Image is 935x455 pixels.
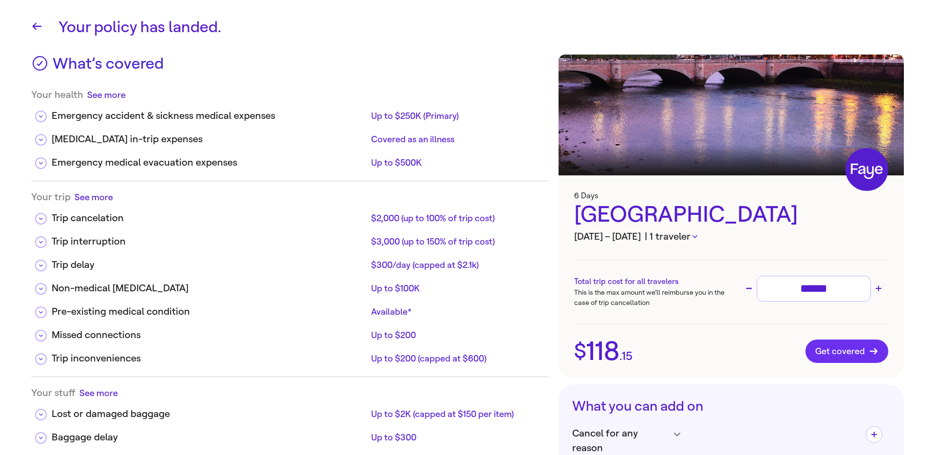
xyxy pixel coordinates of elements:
div: Emergency accident & sickness medical expenses [52,109,367,123]
span: $ [574,341,586,361]
span: Get covered [815,346,879,356]
button: See more [75,191,113,203]
div: Emergency medical evacuation expensesUp to $500K [31,148,549,171]
div: Your trip [31,191,549,203]
span: . [619,350,622,362]
div: [MEDICAL_DATA] in-trip expensesCovered as an illness [31,124,549,148]
span: 15 [622,350,633,362]
div: Emergency medical evacuation expenses [52,155,367,170]
div: Up to $2K (capped at $150 per item) [371,408,541,420]
div: Pre-existing medical conditionAvailable* [31,297,549,320]
div: Missed connectionsUp to $200 [31,320,549,343]
h3: What you can add on [572,398,890,415]
div: Pre-existing medical condition [52,304,367,319]
div: Missed connections [52,328,367,342]
button: Increase trip cost [873,283,884,294]
div: Trip inconveniences [52,351,367,366]
button: Add [866,426,882,443]
div: Up to $300 [371,432,541,443]
div: Trip delay$300/day (capped at $2.1k) [31,250,549,273]
div: Trip interruption$3,000 (up to 150% of trip cost) [31,227,549,250]
div: Available* [371,306,541,318]
div: Trip inconveniencesUp to $200 (capped at $600) [31,343,549,367]
span: 118 [586,338,619,364]
h1: Your policy has landed. [58,16,904,39]
div: Trip cancelation$2,000 (up to 100% of trip cost) [31,203,549,227]
div: [GEOGRAPHIC_DATA] [574,200,888,229]
h3: What’s covered [53,55,164,79]
div: Lost or damaged baggageUp to $2K (capped at $150 per item) [31,399,549,422]
h3: 6 Days [574,191,888,200]
div: Up to $250K (Primary) [371,110,541,122]
div: Your health [31,89,549,101]
button: | 1 traveler [645,229,697,244]
h3: [DATE] – [DATE] [574,229,888,244]
input: Trip cost [761,280,866,297]
div: $3,000 (up to 150% of trip cost) [371,236,541,247]
div: Non-medical [MEDICAL_DATA] [52,281,367,296]
div: Covered as an illness [371,133,541,145]
div: Emergency accident & sickness medical expensesUp to $250K (Primary) [31,101,549,124]
div: Up to $500K [371,157,541,169]
div: Trip delay [52,258,367,272]
div: Up to $200 [371,329,541,341]
h3: Total trip cost for all travelers [574,276,731,287]
div: Trip cancelation [52,211,367,226]
div: Baggage delay [52,430,367,445]
div: $300/day (capped at $2.1k) [371,259,541,271]
button: See more [87,89,126,101]
div: [MEDICAL_DATA] in-trip expenses [52,132,367,147]
div: Baggage delayUp to $300 [31,422,549,446]
button: Get covered [805,340,888,363]
p: This is the max amount we’ll reimburse you in the case of trip cancellation [574,287,731,308]
div: Up to $200 (capped at $600) [371,353,541,364]
div: Lost or damaged baggage [52,407,367,421]
div: Trip interruption [52,234,367,249]
div: Your stuff [31,387,549,399]
button: See more [79,387,118,399]
div: $2,000 (up to 100% of trip cost) [371,212,541,224]
div: Up to $100K [371,283,541,294]
div: Non-medical [MEDICAL_DATA]Up to $100K [31,273,549,297]
button: Decrease trip cost [743,283,755,294]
